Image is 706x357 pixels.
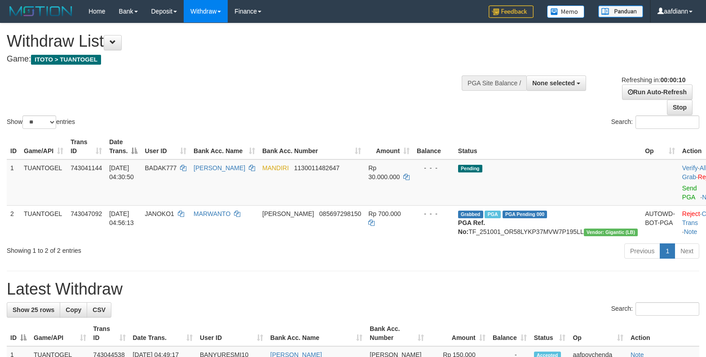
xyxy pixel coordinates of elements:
[413,134,454,159] th: Balance
[598,5,643,18] img: panduan.png
[454,205,641,240] td: TF_251001_OR58LYKP37MVW7P195LL
[7,205,20,240] td: 2
[7,159,20,206] td: 1
[489,321,530,346] th: Balance: activate to sort column ascending
[458,211,483,218] span: Grabbed
[635,115,699,129] input: Search:
[660,76,685,84] strong: 00:00:10
[530,321,569,346] th: Status: activate to sort column ascending
[635,302,699,316] input: Search:
[417,163,451,172] div: - - -
[428,321,489,346] th: Amount: activate to sort column ascending
[462,75,526,91] div: PGA Site Balance /
[675,243,699,259] a: Next
[20,205,67,240] td: TUANTOGEL
[458,165,482,172] span: Pending
[667,100,693,115] a: Stop
[485,211,500,218] span: Marked by aafchonlypin
[366,321,428,346] th: Bank Acc. Number: activate to sort column ascending
[71,210,102,217] span: 743047092
[624,243,660,259] a: Previous
[13,306,54,313] span: Show 25 rows
[60,302,87,317] a: Copy
[7,4,75,18] img: MOTION_logo.png
[259,134,365,159] th: Bank Acc. Number: activate to sort column ascending
[31,55,101,65] span: ITOTO > TUANTOGEL
[417,209,451,218] div: - - -
[641,134,679,159] th: Op: activate to sort column ascending
[7,32,462,50] h1: Withdraw List
[489,5,534,18] img: Feedback.jpg
[7,115,75,129] label: Show entries
[7,242,287,255] div: Showing 1 to 2 of 2 entries
[627,321,699,346] th: Action
[145,164,176,172] span: BADAK777
[106,134,141,159] th: Date Trans.: activate to sort column descending
[368,164,400,181] span: Rp 30.000.000
[109,164,134,181] span: [DATE] 04:30:50
[196,321,267,346] th: User ID: activate to sort column ascending
[262,210,314,217] span: [PERSON_NAME]
[66,306,81,313] span: Copy
[365,134,413,159] th: Amount: activate to sort column ascending
[267,321,366,346] th: Bank Acc. Name: activate to sort column ascending
[145,210,174,217] span: JANOKO1
[194,210,230,217] a: MARWANTO
[67,134,106,159] th: Trans ID: activate to sort column ascending
[682,185,697,201] a: Send PGA
[532,79,575,87] span: None selected
[611,115,699,129] label: Search:
[660,243,675,259] a: 1
[319,210,361,217] span: Copy 085697298150 to clipboard
[622,84,693,100] a: Run Auto-Refresh
[22,115,56,129] select: Showentries
[190,134,259,159] th: Bank Acc. Name: activate to sort column ascending
[547,5,585,18] img: Button%20Memo.svg
[294,164,340,172] span: Copy 1130011482647 to clipboard
[7,55,462,64] h4: Game:
[7,321,30,346] th: ID: activate to sort column descending
[458,219,485,235] b: PGA Ref. No:
[90,321,129,346] th: Trans ID: activate to sort column ascending
[503,211,547,218] span: PGA Pending
[194,164,245,172] a: [PERSON_NAME]
[368,210,401,217] span: Rp 700.000
[7,302,60,317] a: Show 25 rows
[71,164,102,172] span: 743041144
[526,75,586,91] button: None selected
[684,228,697,235] a: Note
[641,205,679,240] td: AUTOWD-BOT-PGA
[7,134,20,159] th: ID
[682,210,700,217] a: Reject
[109,210,134,226] span: [DATE] 04:56:13
[87,302,111,317] a: CSV
[7,280,699,298] h1: Latest Withdraw
[20,159,67,206] td: TUANTOGEL
[93,306,106,313] span: CSV
[569,321,627,346] th: Op: activate to sort column ascending
[584,229,638,236] span: Vendor URL: https://dashboard.q2checkout.com/secure
[20,134,67,159] th: Game/API: activate to sort column ascending
[141,134,190,159] th: User ID: activate to sort column ascending
[682,164,698,172] a: Verify
[30,321,90,346] th: Game/API: activate to sort column ascending
[129,321,197,346] th: Date Trans.: activate to sort column ascending
[611,302,699,316] label: Search:
[622,76,685,84] span: Refreshing in:
[454,134,641,159] th: Status
[262,164,289,172] span: MANDIRI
